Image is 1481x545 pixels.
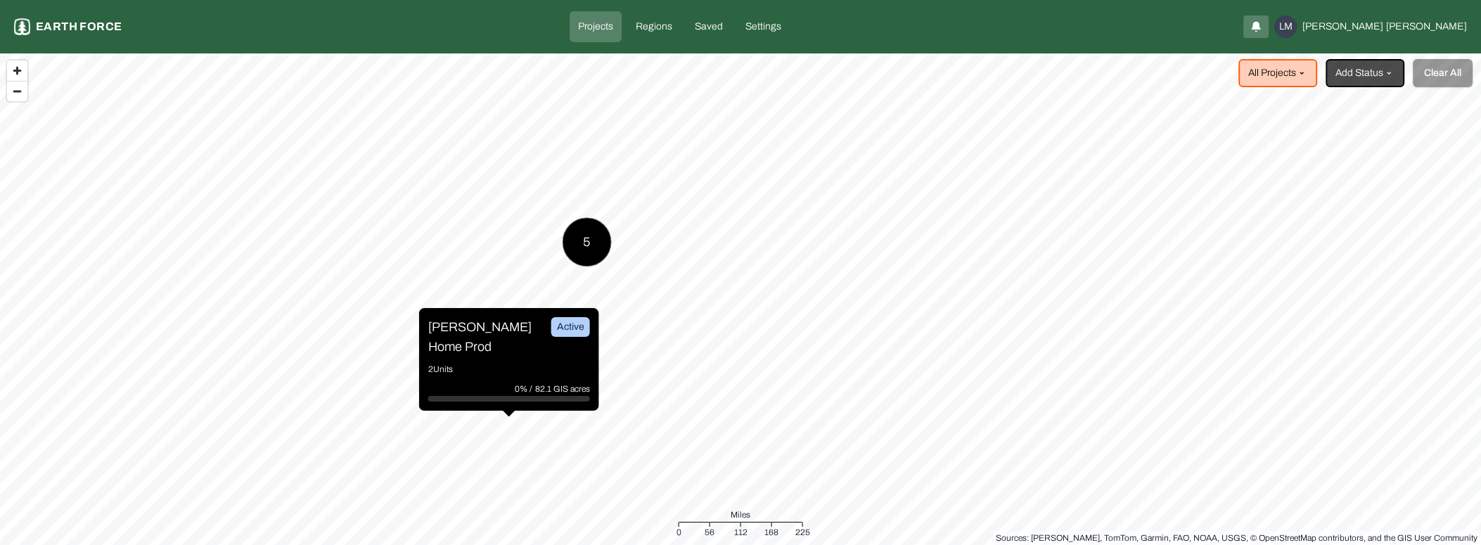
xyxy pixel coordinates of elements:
div: 168 [764,525,778,539]
button: LM[PERSON_NAME][PERSON_NAME] [1274,15,1467,38]
button: 5 [562,217,611,267]
p: Regions [636,20,672,34]
button: All Projects [1238,59,1317,87]
div: 225 [795,525,810,539]
div: 112 [734,525,748,539]
button: Clear All [1413,59,1473,87]
div: LM [1274,15,1297,38]
p: 2 Units [428,362,590,376]
button: Zoom out [7,81,27,101]
p: Projects [578,20,613,34]
p: 0% / [515,382,535,396]
span: Miles [731,508,750,522]
button: Add Status [1326,59,1404,87]
p: [PERSON_NAME] Home Prod [428,317,534,357]
a: Settings [737,11,790,42]
img: earthforce-logo-white-uG4MPadI.svg [14,18,30,35]
a: Regions [627,11,681,42]
a: Projects [570,11,622,42]
span: [PERSON_NAME] [1386,20,1467,34]
a: Saved [686,11,731,42]
div: 0 [677,525,681,539]
p: 82.1 GIS acres [535,382,590,396]
p: Saved [695,20,723,34]
div: Active [551,317,590,337]
p: Settings [745,20,781,34]
span: [PERSON_NAME] [1302,20,1383,34]
p: Earth force [36,18,122,35]
div: 56 [705,525,714,539]
div: Sources: [PERSON_NAME], TomTom, Garmin, FAO, NOAA, USGS, © OpenStreetMap contributors, and the GI... [996,531,1477,545]
button: Zoom in [7,60,27,81]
